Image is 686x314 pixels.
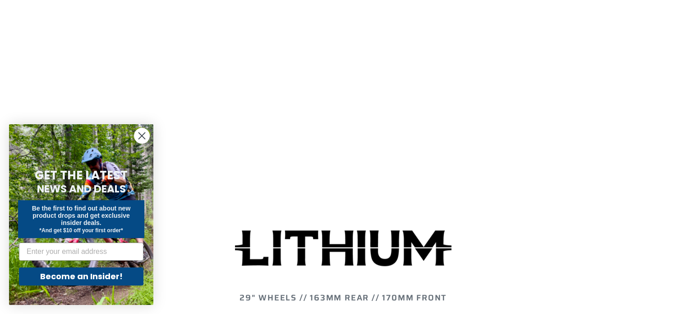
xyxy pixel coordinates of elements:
[134,128,150,144] button: Close dialog
[37,182,126,196] span: NEWS AND DEALS
[19,267,143,286] button: Become an Insider!
[35,167,128,183] span: GET THE LATEST
[39,227,123,234] span: *And get $10 off your first order*
[97,293,589,303] h2: 29" WHEELS // 163mm REAR // 170mm FRONT
[32,205,131,226] span: Be the first to find out about new product drops and get exclusive insider deals.
[19,243,143,261] input: Enter your email address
